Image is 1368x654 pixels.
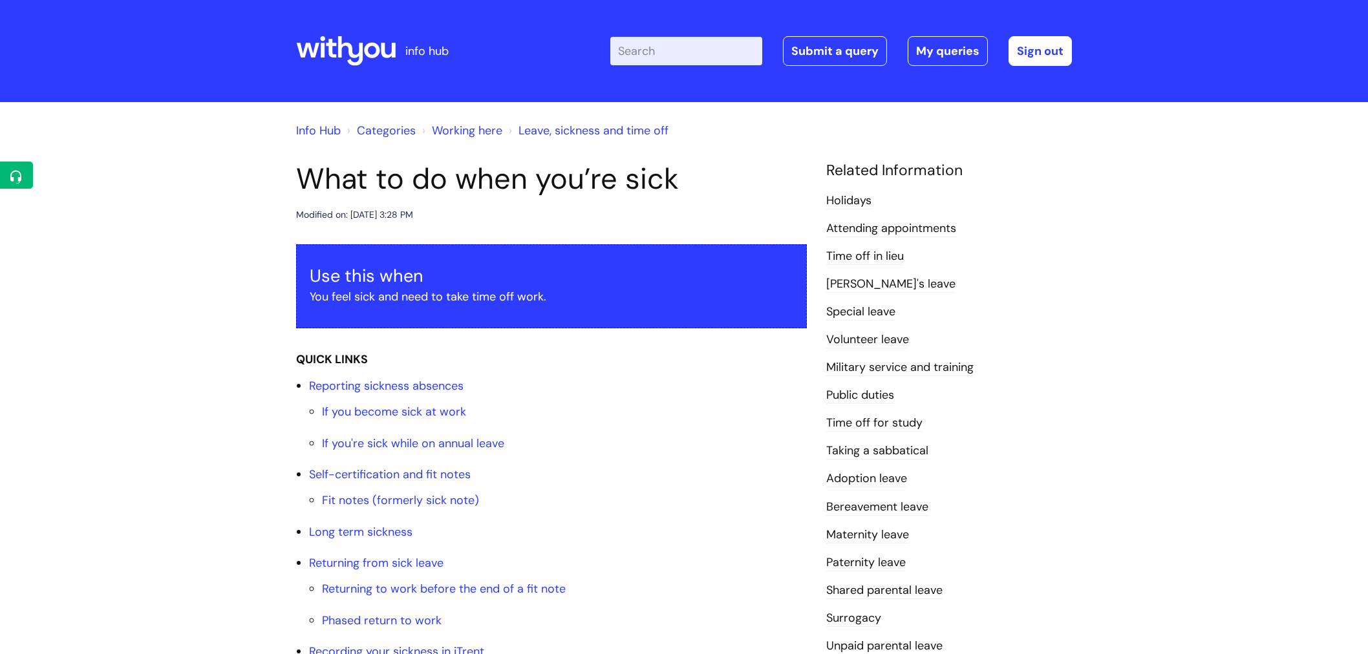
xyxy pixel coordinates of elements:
a: Fit notes (formerly sick note) [322,492,479,508]
a: Special leave [826,304,895,321]
a: Volunteer leave [826,332,909,348]
a: Adoption leave [826,470,907,487]
li: Leave, sickness and time off [506,120,668,141]
a: Submit a query [783,36,887,66]
a: Holidays [826,193,871,209]
a: Paternity leave [826,554,906,571]
input: Search [610,37,762,65]
a: If you're sick while on annual leave [322,436,504,451]
a: Military service and training [826,359,974,376]
h4: Related Information [826,162,1072,180]
div: Modified on: [DATE] 3:28 PM [296,207,413,223]
h3: Use this when [310,266,793,286]
a: Working here [432,123,502,138]
a: Time off for study [826,415,923,432]
a: Maternity leave [826,527,909,543]
a: Sign out [1009,36,1072,66]
a: Surrogacy [826,610,881,627]
a: My queries [908,36,988,66]
h1: What to do when you’re sick [296,162,807,196]
div: | - [610,36,1072,66]
a: Bereavement leave [826,499,928,516]
a: Public duties [826,387,894,404]
a: Reporting sickness absences [309,378,464,394]
a: If you become sick at work [322,404,466,419]
a: Info Hub [296,123,341,138]
a: Returning to work before the end of a fit note [322,581,566,596]
a: Taking a sabbatical [826,443,928,459]
p: You feel sick and need to take time off work. [310,286,793,307]
a: Leave, sickness and time off [518,123,668,138]
a: Long term sickness [309,524,412,540]
li: Solution home [344,120,416,141]
strong: QUICK LINKS [296,352,368,367]
a: Self-certification and fit notes [309,467,471,482]
a: Attending appointments [826,220,956,237]
a: [PERSON_NAME]'s leave [826,276,956,293]
a: Phased return to work [322,613,442,628]
a: Time off in lieu [826,248,904,265]
p: info hub [405,41,449,61]
a: Categories [357,123,416,138]
li: Working here [419,120,502,141]
a: Returning from sick leave [309,555,444,571]
a: Shared parental leave [826,582,943,599]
